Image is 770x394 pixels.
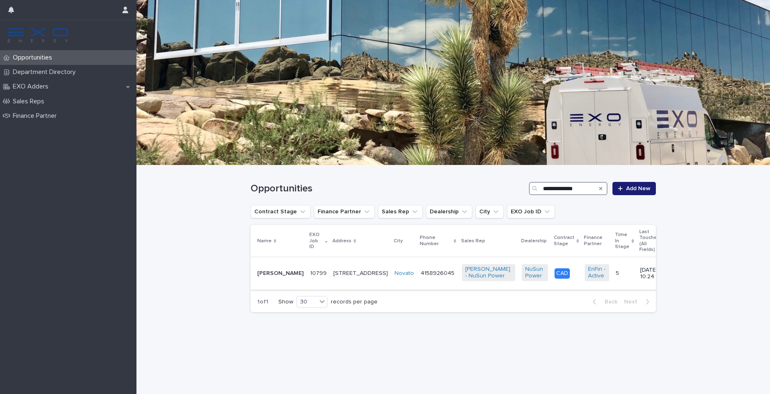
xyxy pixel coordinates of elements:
button: Next [621,298,656,306]
div: 30 [297,298,317,306]
button: Sales Rep [378,205,423,218]
p: Last Touched (All Fields) [639,227,660,255]
a: [PERSON_NAME] - NuSun Power [465,266,512,280]
a: Novato [395,270,414,277]
p: records per page [331,298,378,306]
button: City [476,205,504,218]
p: 5 [616,268,621,277]
button: Contract Stage [251,205,311,218]
p: Address [332,236,352,246]
p: Contract Stage [554,233,574,248]
img: FKS5r6ZBThi8E5hshIGi [7,27,69,43]
p: Sales Reps [10,98,51,105]
p: Department Directory [10,68,82,76]
a: NuSun Power [525,266,545,280]
input: Search [529,182,607,195]
p: 10799 [310,268,328,277]
a: 4158926045 [421,270,454,276]
p: EXO Job ID [309,230,323,251]
p: Finance Partner [584,233,610,248]
div: CAD [555,268,570,279]
p: [DATE] 10:24 am [640,267,665,281]
p: Time In Stage [615,230,629,251]
p: Dealership [521,236,547,246]
p: Show [278,298,293,306]
button: Finance Partner [314,205,375,218]
p: [PERSON_NAME] [257,270,304,277]
p: Opportunities [10,54,59,62]
p: EXO Adders [10,83,55,91]
p: Sales Rep [461,236,485,246]
p: Phone Number [420,233,452,248]
span: Add New [626,186,650,191]
button: Dealership [426,205,472,218]
a: Add New [612,182,656,195]
tr: [PERSON_NAME]1079910799 [STREET_ADDRESS]Novato 4158926045[PERSON_NAME] - NuSun Power NuSun Power ... [251,257,678,290]
span: Next [624,299,642,305]
p: City [394,236,403,246]
p: [STREET_ADDRESS] [333,270,388,277]
p: Name [257,236,272,246]
p: 1 of 1 [251,292,275,312]
a: EnFin - Active [588,266,606,280]
button: Back [586,298,621,306]
h1: Opportunities [251,183,526,195]
button: EXO Job ID [507,205,555,218]
span: Back [600,299,617,305]
p: Finance Partner [10,112,63,120]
